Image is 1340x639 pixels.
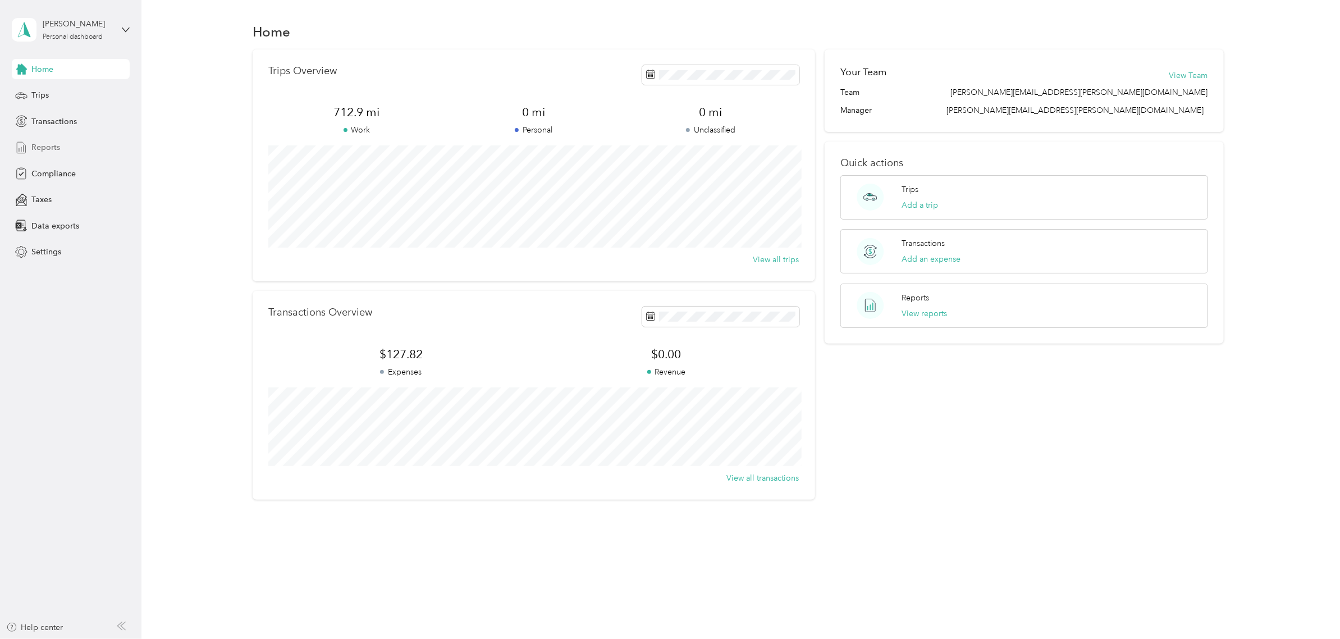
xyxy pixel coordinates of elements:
[31,142,60,153] span: Reports
[727,472,799,484] button: View all transactions
[902,308,948,319] button: View reports
[534,366,799,378] p: Revenue
[902,199,939,211] button: Add a trip
[622,104,799,120] span: 0 mi
[902,184,919,195] p: Trips
[6,622,63,633] button: Help center
[268,346,534,362] span: $127.82
[31,89,49,101] span: Trips
[947,106,1204,115] span: [PERSON_NAME][EMAIL_ADDRESS][PERSON_NAME][DOMAIN_NAME]
[268,124,445,136] p: Work
[43,18,113,30] div: [PERSON_NAME]
[31,194,52,206] span: Taxes
[268,104,445,120] span: 712.9 mi
[445,104,622,120] span: 0 mi
[1277,576,1340,639] iframe: Everlance-gr Chat Button Frame
[902,292,930,304] p: Reports
[840,65,886,79] h2: Your Team
[445,124,622,136] p: Personal
[840,104,872,116] span: Manager
[622,124,799,136] p: Unclassified
[1169,70,1208,81] button: View Team
[902,238,945,249] p: Transactions
[31,168,76,180] span: Compliance
[902,253,961,265] button: Add an expense
[268,65,337,77] p: Trips Overview
[534,346,799,362] span: $0.00
[31,116,77,127] span: Transactions
[268,366,534,378] p: Expenses
[31,220,79,232] span: Data exports
[268,307,372,318] p: Transactions Overview
[951,86,1208,98] span: [PERSON_NAME][EMAIL_ADDRESS][PERSON_NAME][DOMAIN_NAME]
[753,254,799,266] button: View all trips
[840,157,1208,169] p: Quick actions
[31,246,61,258] span: Settings
[253,26,290,38] h1: Home
[31,63,53,75] span: Home
[840,86,859,98] span: Team
[43,34,103,40] div: Personal dashboard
